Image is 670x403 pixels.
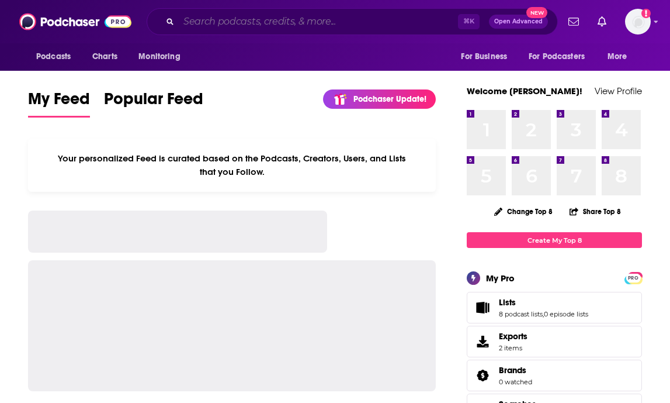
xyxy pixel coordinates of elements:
img: Podchaser - Follow, Share and Rate Podcasts [19,11,131,33]
button: open menu [453,46,522,68]
span: Brands [467,360,642,391]
a: Show notifications dropdown [593,12,611,32]
span: For Business [461,49,507,65]
a: Create My Top 8 [467,232,642,248]
span: Lists [467,292,642,323]
a: View Profile [595,85,642,97]
a: Lists [499,297,588,308]
a: Show notifications dropdown [564,12,584,32]
a: Charts [85,46,124,68]
button: Open AdvancedNew [489,15,548,29]
a: My Feed [28,89,90,118]
a: Popular Feed [104,89,203,118]
a: Lists [471,299,494,316]
input: Search podcasts, credits, & more... [179,12,458,31]
span: ⌘ K [458,14,480,29]
a: PRO [626,273,640,282]
span: , [543,310,544,318]
button: open menu [130,46,195,68]
span: Lists [499,297,516,308]
span: Exports [499,331,527,342]
button: open menu [521,46,602,68]
span: Brands [499,365,526,376]
a: Brands [499,365,532,376]
a: Brands [471,367,494,384]
span: For Podcasters [529,49,585,65]
span: Charts [92,49,117,65]
span: Monitoring [138,49,180,65]
img: User Profile [625,9,651,35]
span: Open Advanced [494,19,543,25]
span: My Feed [28,89,90,116]
a: Exports [467,326,642,357]
div: My Pro [486,273,515,284]
span: Exports [471,333,494,350]
button: open menu [599,46,642,68]
a: Welcome [PERSON_NAME]! [467,85,582,97]
span: New [526,7,547,18]
span: More [607,49,627,65]
a: 0 watched [499,378,532,386]
button: Change Top 8 [487,204,560,219]
span: 2 items [499,344,527,352]
a: 8 podcast lists [499,310,543,318]
button: Show profile menu [625,9,651,35]
span: Logged in as untitledpartners [625,9,651,35]
button: Share Top 8 [569,200,622,223]
svg: Add a profile image [641,9,651,18]
div: Your personalized Feed is curated based on the Podcasts, Creators, Users, and Lists that you Follow. [28,139,436,192]
p: Podchaser Update! [353,94,426,104]
a: 0 episode lists [544,310,588,318]
span: Podcasts [36,49,71,65]
div: Search podcasts, credits, & more... [147,8,558,35]
span: Popular Feed [104,89,203,116]
button: open menu [28,46,86,68]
